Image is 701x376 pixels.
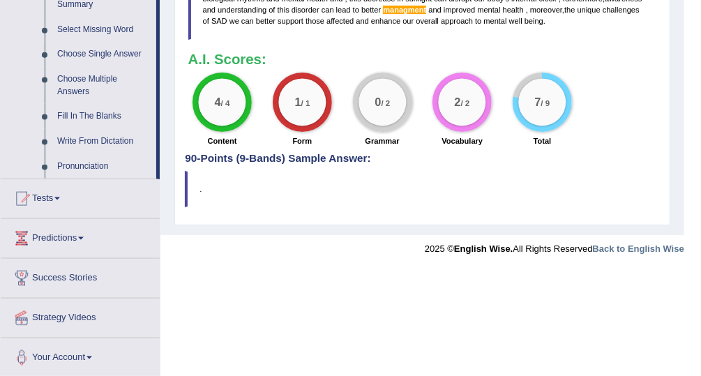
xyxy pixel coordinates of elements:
span: we [229,17,239,25]
span: challenges [603,6,640,14]
a: Fill In The Blanks [51,104,156,129]
small: / 1 [301,99,310,108]
span: of [203,17,209,25]
span: being [525,17,543,25]
span: and [203,6,216,14]
big: 1 [294,96,301,109]
span: can [241,17,254,25]
span: the [564,6,575,14]
span: better [256,17,276,25]
label: Vocabulary [442,135,483,146]
span: SAD [211,17,227,25]
span: lead [336,6,351,14]
span: our [402,17,414,25]
span: unique [578,6,601,14]
strong: English Wise. [454,243,513,254]
span: mental [477,6,500,14]
span: of [269,6,275,14]
span: enhance [371,17,400,25]
span: can [322,6,334,14]
big: 0 [375,96,381,109]
a: Tests [1,179,160,214]
a: Select Missing Word [51,17,156,43]
big: 7 [535,96,541,109]
a: Choose Multiple Answers [51,67,156,104]
small: / 4 [221,99,230,108]
label: Content [208,135,237,146]
a: Write From Dictation [51,129,156,154]
span: and [356,17,368,25]
span: well [509,17,522,25]
span: support [278,17,303,25]
span: improved [444,6,475,14]
a: Back to English Wise [593,243,684,254]
a: Your Account [1,338,160,373]
span: and [428,6,441,14]
span: disorder [292,6,319,14]
span: Put a space after the comma, but not before the comma. (did you mean: ,) [524,6,526,14]
div: 2025 © All Rights Reserved [425,235,684,255]
span: mental [484,17,507,25]
a: Choose Single Answer [51,42,156,67]
span: approach [441,17,473,25]
span: better [361,6,381,14]
span: to [353,6,359,14]
span: this [278,6,289,14]
span: those [306,17,324,25]
a: Pronunciation [51,154,156,179]
label: Grammar [365,135,400,146]
small: / 2 [461,99,470,108]
label: Form [293,135,312,146]
big: 2 [455,96,461,109]
big: 4 [215,96,221,109]
a: Success Stories [1,259,160,294]
label: Total [534,135,552,146]
blockquote: . [185,171,659,207]
span: moreover [530,6,562,14]
span: Possible spelling mistake found. (did you mean: management) [383,6,426,14]
small: / 9 [541,99,550,108]
a: Strategy Videos [1,299,160,333]
span: health [503,6,524,14]
a: Predictions [1,219,160,254]
b: A.I. Scores: [188,52,266,67]
span: overall [416,17,439,25]
span: affected [326,17,354,25]
span: Put a space after the comma, but not before the comma. (did you mean: ,) [526,6,528,14]
span: understanding [218,6,266,14]
span: to [475,17,481,25]
small: / 2 [381,99,390,108]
